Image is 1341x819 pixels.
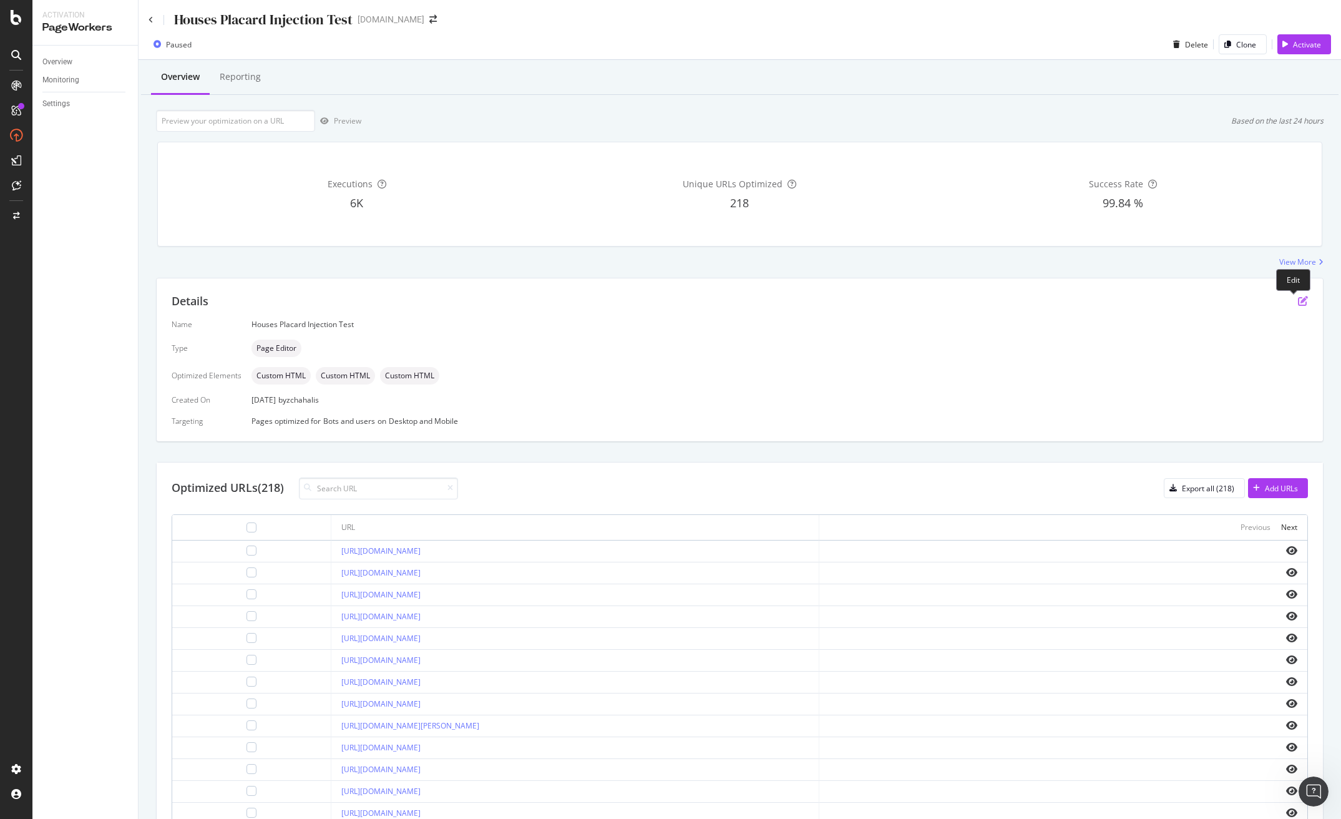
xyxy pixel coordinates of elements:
div: Delete [1185,39,1208,50]
i: eye [1286,655,1297,665]
div: Desktop and Mobile [389,416,458,426]
div: arrow-right-arrow-left [429,15,437,24]
iframe: Intercom live chat [1299,777,1329,807]
div: Edit [1276,269,1310,291]
a: [URL][DOMAIN_NAME] [341,699,421,709]
span: 6K [350,195,363,210]
span: Custom HTML [256,372,306,380]
div: Next [1281,522,1297,532]
a: [URL][DOMAIN_NAME] [341,633,421,644]
i: eye [1286,589,1297,599]
div: Targeting [172,416,241,426]
button: Delete [1168,34,1208,54]
a: View More [1279,257,1324,267]
i: eye [1286,633,1297,643]
div: Preview [334,115,361,126]
div: Activate [1293,39,1321,50]
a: Overview [42,56,129,69]
div: Export all (218) [1182,483,1234,494]
div: Monitoring [42,74,79,87]
a: [URL][DOMAIN_NAME] [341,611,421,622]
div: [DOMAIN_NAME] [358,13,424,26]
span: Success Rate [1089,178,1143,190]
a: [URL][DOMAIN_NAME] [341,589,421,600]
div: Based on the last 24 hours [1231,115,1324,126]
span: 218 [730,195,749,210]
i: eye [1286,677,1297,687]
i: eye [1286,699,1297,709]
button: Add URLs [1248,478,1308,498]
a: [URL][DOMAIN_NAME] [341,546,421,556]
div: Paused [166,39,192,50]
div: Overview [42,56,72,69]
a: [URL][DOMAIN_NAME] [341,764,421,775]
div: Houses Placard Injection Test [174,10,353,29]
div: pen-to-square [1298,296,1308,306]
button: Preview [315,111,361,131]
div: URL [341,522,355,533]
div: Settings [42,97,70,110]
a: [URL][DOMAIN_NAME][PERSON_NAME] [341,720,479,731]
div: Houses Placard Injection Test [251,319,1308,330]
a: Monitoring [42,74,129,87]
i: eye [1286,786,1297,796]
a: [URL][DOMAIN_NAME] [341,808,421,818]
div: neutral label [316,367,375,385]
i: eye [1286,611,1297,621]
div: Clone [1236,39,1256,50]
span: 99.84 % [1103,195,1143,210]
button: Clone [1219,34,1267,54]
div: Bots and users [323,416,375,426]
div: Previous [1241,522,1270,532]
i: eye [1286,764,1297,774]
div: Optimized Elements [172,370,241,381]
div: neutral label [251,340,301,357]
div: neutral label [251,367,311,385]
div: Pages optimized for on [251,416,1308,426]
i: eye [1286,720,1297,730]
button: Previous [1241,520,1270,535]
i: eye [1286,567,1297,577]
div: neutral label [380,367,439,385]
i: eye [1286,742,1297,752]
div: Details [172,293,208,310]
div: by zchahalis [278,395,319,405]
a: [URL][DOMAIN_NAME] [341,677,421,687]
input: Preview your optimization on a URL [156,110,315,132]
div: View More [1279,257,1316,267]
a: [URL][DOMAIN_NAME] [341,567,421,578]
span: Custom HTML [385,372,434,380]
a: [URL][DOMAIN_NAME] [341,742,421,753]
a: Click to go back [149,16,154,24]
div: Add URLs [1265,483,1298,494]
button: Next [1281,520,1297,535]
input: Search URL [299,478,458,499]
span: Page Editor [256,345,296,352]
div: Type [172,343,241,353]
a: [URL][DOMAIN_NAME] [341,655,421,665]
div: PageWorkers [42,21,128,35]
a: [URL][DOMAIN_NAME] [341,786,421,797]
button: Export all (218) [1164,478,1245,498]
div: Activation [42,10,128,21]
a: Settings [42,97,129,110]
div: Optimized URLs (218) [172,480,284,496]
div: Overview [161,71,200,83]
i: eye [1286,808,1297,818]
span: Executions [328,178,373,190]
div: Name [172,319,241,330]
i: eye [1286,546,1297,556]
div: [DATE] [251,395,1308,405]
div: Reporting [220,71,261,83]
span: Custom HTML [321,372,370,380]
button: Activate [1277,34,1331,54]
span: Unique URLs Optimized [683,178,783,190]
div: Created On [172,395,241,405]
